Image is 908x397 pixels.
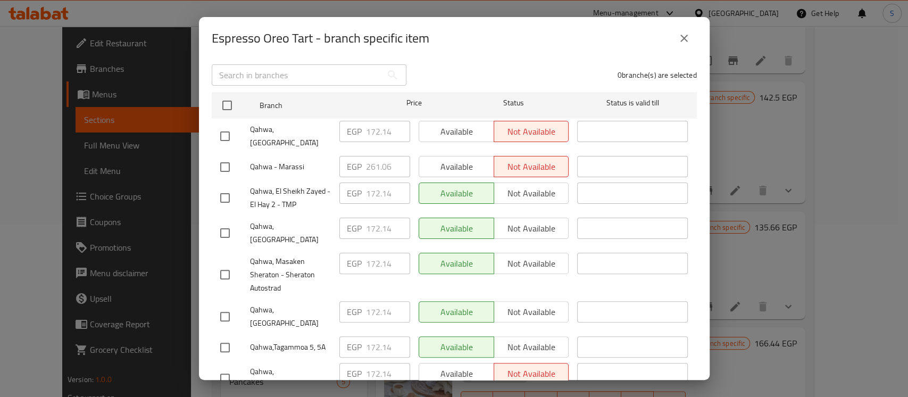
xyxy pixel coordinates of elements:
[250,220,331,246] span: Qahwa, [GEOGRAPHIC_DATA]
[347,367,362,380] p: EGP
[347,305,362,318] p: EGP
[260,99,370,112] span: Branch
[250,123,331,150] span: Qahwa, [GEOGRAPHIC_DATA]
[366,121,410,142] input: Please enter price
[577,96,688,110] span: Status is valid till
[458,96,569,110] span: Status
[347,341,362,353] p: EGP
[366,301,410,322] input: Please enter price
[347,187,362,200] p: EGP
[250,255,331,295] span: Qahwa, Masaken Sheraton - Sheraton Autostrad
[250,341,331,354] span: Qahwa,Tagammoa 5, 5A
[250,160,331,173] span: Qahwa - Marassi
[347,125,362,138] p: EGP
[347,257,362,270] p: EGP
[212,64,382,86] input: Search in branches
[212,30,429,47] h2: Espresso Oreo Tart - branch specific item
[250,365,331,392] span: Qahwa, [GEOGRAPHIC_DATA]
[347,222,362,235] p: EGP
[347,160,362,173] p: EGP
[366,363,410,384] input: Please enter price
[250,303,331,330] span: Qahwa, [GEOGRAPHIC_DATA]
[379,96,449,110] span: Price
[366,336,410,358] input: Please enter price
[366,183,410,204] input: Please enter price
[366,253,410,274] input: Please enter price
[366,156,410,177] input: Please enter price
[671,26,697,51] button: close
[618,70,697,80] p: 0 branche(s) are selected
[250,185,331,211] span: Qahwa, El Sheikh Zayed - El Hay 2 - TMP
[366,218,410,239] input: Please enter price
